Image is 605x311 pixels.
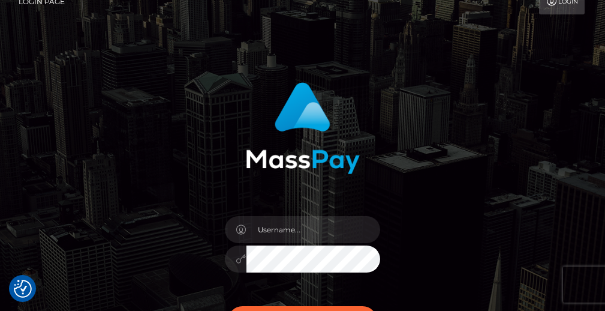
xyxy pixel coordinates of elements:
img: MassPay Login [246,82,360,174]
button: Consent Preferences [14,280,32,298]
img: Revisit consent button [14,280,32,298]
input: Username... [246,216,381,243]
